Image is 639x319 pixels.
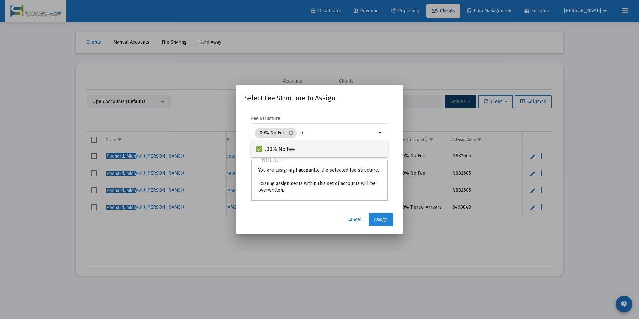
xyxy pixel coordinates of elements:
[347,217,362,222] span: Cancel
[255,128,297,138] mat-chip: .00% No Fee
[369,213,393,226] button: Assign
[255,126,377,140] mat-chip-list: Selection
[295,167,315,173] b: 1 account
[251,159,388,201] div: You are assigning to the selected fee structure. Existing assignments within this set of accounts...
[377,129,385,137] mat-icon: arrow_drop_down
[265,145,295,153] span: .00% No Fee
[288,130,294,136] mat-icon: cancel
[299,130,377,136] input: Select fee structures
[251,116,280,121] label: Fee Structure
[258,155,281,165] h3: Notes
[374,217,388,222] span: Assign
[342,213,367,226] button: Cancel
[244,93,395,103] h2: Select Fee Structure to Assign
